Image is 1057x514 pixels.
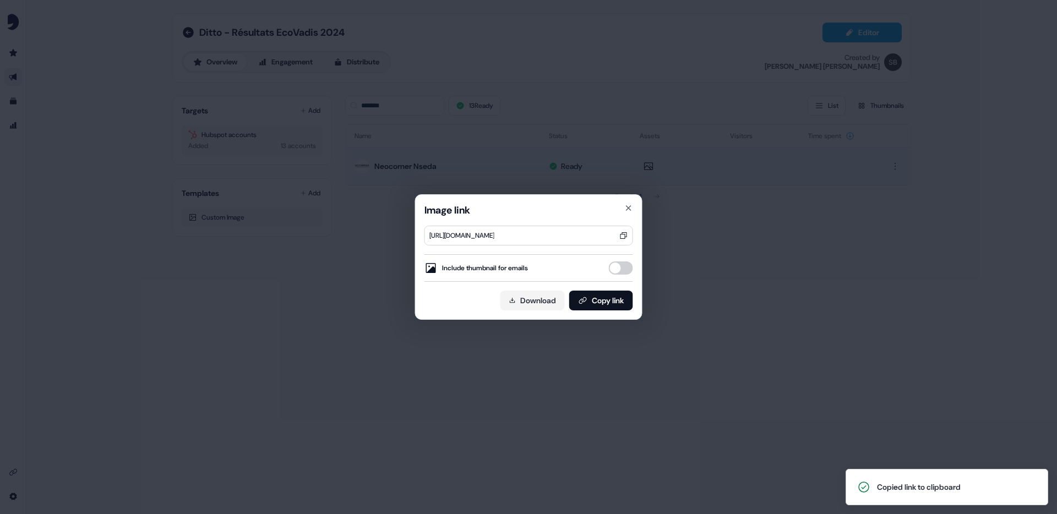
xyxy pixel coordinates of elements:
[424,204,633,217] div: Image link
[424,226,633,245] button: [URL][DOMAIN_NAME]
[877,482,961,493] div: Copied link to clipboard
[500,291,565,310] button: Download
[569,291,633,310] button: Copy link
[429,230,494,241] div: [URL][DOMAIN_NAME]
[424,261,528,275] label: Include thumbnail for emails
